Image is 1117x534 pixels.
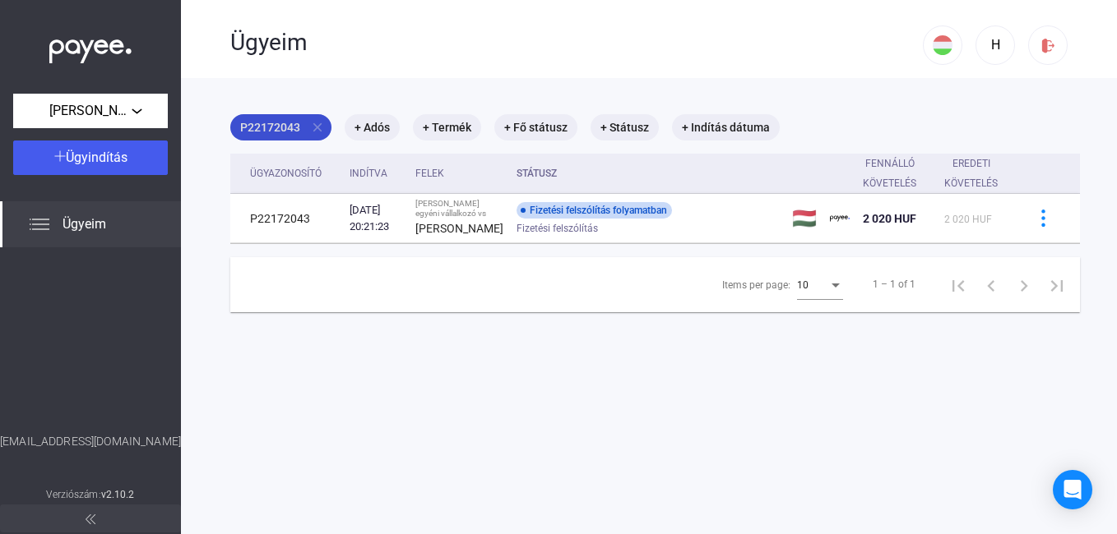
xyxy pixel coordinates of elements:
[797,274,843,294] mat-select: Items per page:
[863,154,931,193] div: Fennálló követelés
[250,163,322,183] div: Ügyazonosító
[944,154,1013,193] div: Eredeti követelés
[591,114,659,140] mat-chip: + Státusz
[49,101,132,121] span: [PERSON_NAME] egyéni vállalkozó
[863,154,916,193] div: Fennálló követelés
[415,163,444,183] div: Felek
[350,163,387,183] div: Indítva
[1040,37,1057,54] img: logout-red
[250,163,336,183] div: Ügyazonosító
[1008,268,1041,301] button: Next page
[873,274,915,294] div: 1 – 1 of 1
[981,35,1009,55] div: H
[415,163,503,183] div: Felek
[786,194,823,243] td: 🇭🇺
[510,154,786,194] th: Státusz
[415,222,503,235] strong: [PERSON_NAME]
[1026,201,1060,236] button: more-blue
[49,30,132,64] img: white-payee-white-dot.svg
[933,35,952,55] img: HU
[230,29,923,57] div: Ügyeim
[415,199,503,219] div: [PERSON_NAME] egyéni vállalkozó vs
[86,514,95,524] img: arrow-double-left-grey.svg
[797,279,809,291] span: 10
[350,202,402,235] div: [DATE] 20:21:23
[101,489,135,500] strong: v2.10.2
[1028,25,1068,65] button: logout-red
[830,209,850,228] img: payee-logo
[672,114,780,140] mat-chip: + Indítás dátuma
[494,114,577,140] mat-chip: + Fő státusz
[722,275,790,295] div: Items per page:
[944,154,998,193] div: Eredeti követelés
[13,94,168,128] button: [PERSON_NAME] egyéni vállalkozó
[975,268,1008,301] button: Previous page
[63,214,106,234] span: Ügyeim
[413,114,481,140] mat-chip: + Termék
[1035,209,1052,227] img: more-blue
[54,150,66,162] img: plus-white.svg
[517,219,598,238] span: Fizetési felszólítás
[66,150,127,165] span: Ügyindítás
[944,214,992,225] span: 2 020 HUF
[13,140,168,175] button: Ügyindítás
[1053,470,1092,509] div: Open Intercom Messenger
[30,214,49,234] img: list.svg
[230,114,331,140] mat-chip: P22172043
[1041,268,1073,301] button: Last page
[310,120,325,135] mat-icon: close
[863,212,916,225] span: 2 020 HUF
[942,268,975,301] button: First page
[230,194,343,243] td: P22172043
[350,163,402,183] div: Indítva
[345,114,400,140] mat-chip: + Adós
[517,202,672,219] div: Fizetési felszólítás folyamatban
[923,25,962,65] button: HU
[976,25,1015,65] button: H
